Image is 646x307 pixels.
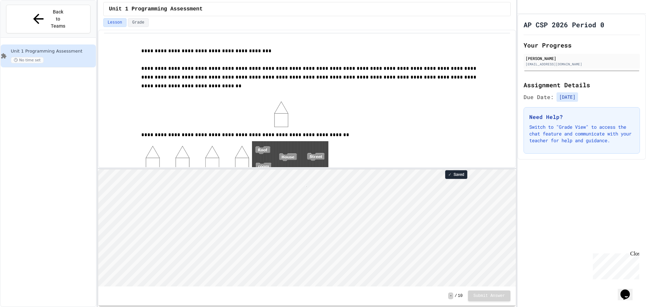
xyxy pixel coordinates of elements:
[50,8,66,30] span: Back to Teams
[448,172,452,177] span: ✓
[458,293,463,299] span: 10
[524,40,640,50] h2: Your Progress
[590,251,639,279] iframe: chat widget
[618,280,639,300] iframe: chat widget
[526,55,638,61] div: [PERSON_NAME]
[529,113,634,121] h3: Need Help?
[11,49,95,54] span: Unit 1 Programming Assessment
[529,124,634,144] p: Switch to "Grade View" to access the chat feature and communicate with your teacher for help and ...
[526,62,638,67] div: [EMAIL_ADDRESS][DOMAIN_NAME]
[454,172,464,177] span: Saved
[103,18,127,27] button: Lesson
[11,57,44,63] span: No time set
[557,92,578,102] span: [DATE]
[455,293,457,299] span: /
[468,290,510,301] button: Submit Answer
[524,93,554,101] span: Due Date:
[98,170,516,286] iframe: Snap! Programming Environment
[448,293,453,299] span: -
[128,18,149,27] button: Grade
[109,5,203,13] span: Unit 1 Programming Assessment
[524,80,640,90] h2: Assignment Details
[524,20,604,29] h1: AP CSP 2026 Period 0
[6,5,91,33] button: Back to Teams
[473,293,505,299] span: Submit Answer
[3,3,46,43] div: Chat with us now!Close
